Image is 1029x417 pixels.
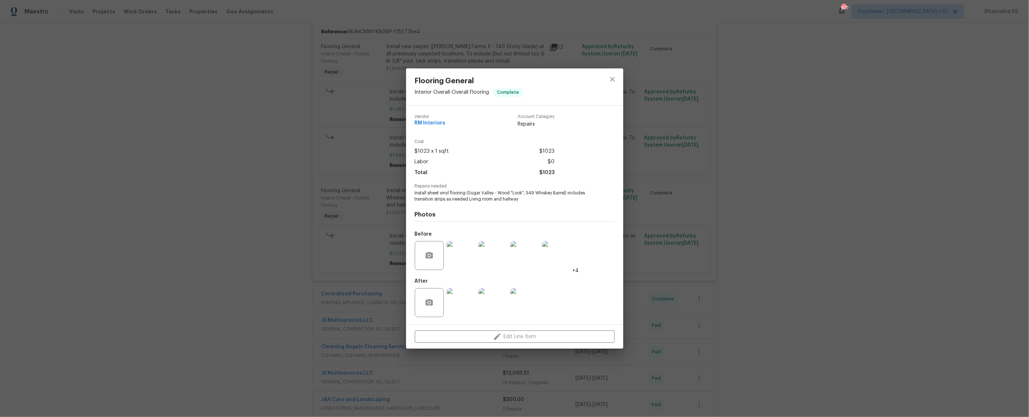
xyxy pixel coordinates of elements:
h5: Before [415,232,432,237]
span: RM Interiors [415,121,446,126]
span: Vendor [415,114,446,119]
h5: After [415,279,428,284]
span: Flooring General [415,77,523,85]
span: Repairs [518,121,554,128]
span: $1023 [539,168,554,178]
span: $1023 x 1 sqft [415,146,449,157]
span: Repairs needed [415,184,615,189]
span: Labor [415,157,429,167]
h4: Photos [415,211,615,218]
span: $0 [548,157,554,167]
span: Interior Overall - Overall Flooring [415,90,489,95]
div: 677 [841,4,846,12]
span: +4 [573,267,579,274]
span: Cost [415,139,554,144]
span: $1023 [539,146,554,157]
span: Total [415,168,428,178]
span: Account Category [518,114,554,119]
span: Complete [494,89,522,96]
button: close [604,71,621,88]
span: Install sheet vinyl flooring (Sugar Valley - Wood "Look", 549 Whiskey Barrel) includes transition... [415,190,595,202]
